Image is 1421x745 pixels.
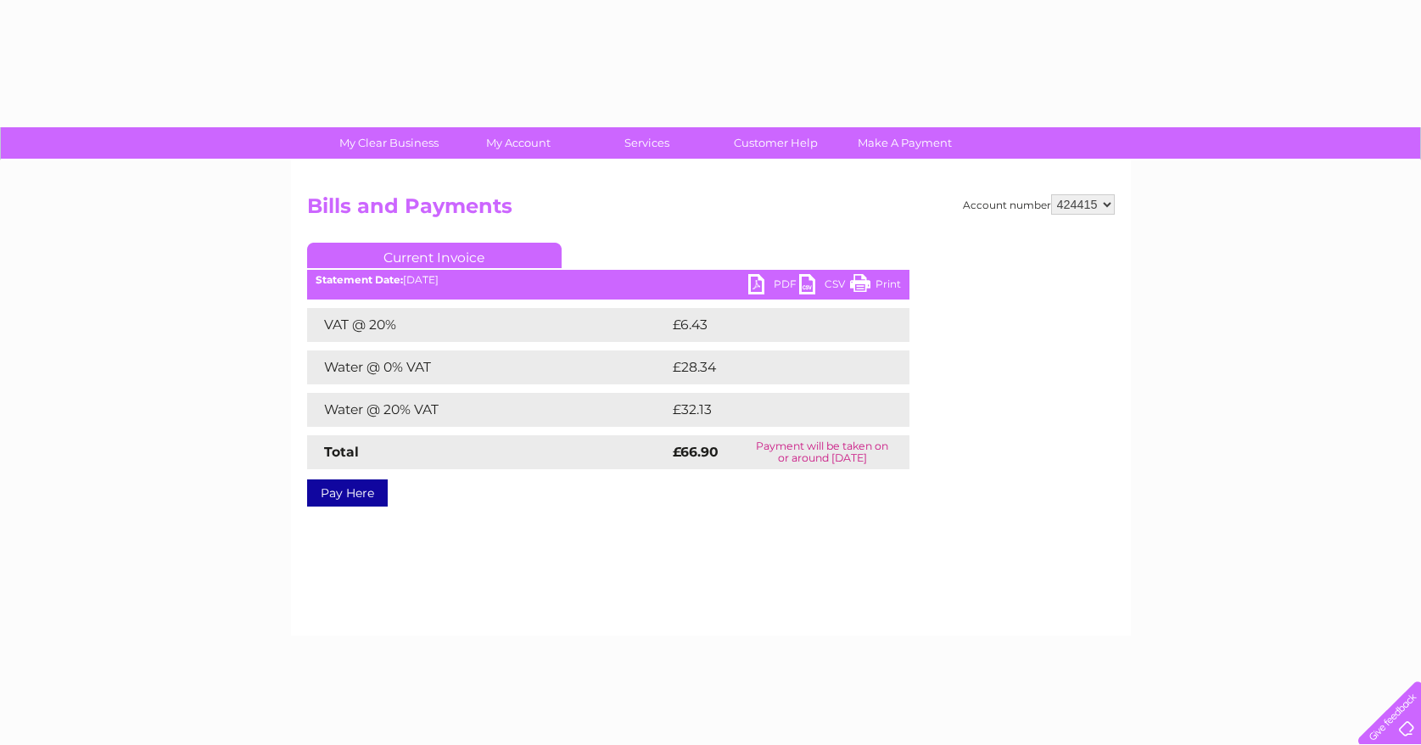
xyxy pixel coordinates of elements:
[736,435,909,469] td: Payment will be taken on or around [DATE]
[307,393,669,427] td: Water @ 20% VAT
[669,350,876,384] td: £28.34
[850,274,901,299] a: Print
[835,127,975,159] a: Make A Payment
[799,274,850,299] a: CSV
[669,393,873,427] td: £32.13
[319,127,459,159] a: My Clear Business
[307,274,909,286] div: [DATE]
[963,194,1115,215] div: Account number
[307,350,669,384] td: Water @ 0% VAT
[448,127,588,159] a: My Account
[316,273,403,286] b: Statement Date:
[307,243,562,268] a: Current Invoice
[706,127,846,159] a: Customer Help
[673,444,719,460] strong: £66.90
[669,308,870,342] td: £6.43
[577,127,717,159] a: Services
[307,479,388,507] a: Pay Here
[307,194,1115,227] h2: Bills and Payments
[307,308,669,342] td: VAT @ 20%
[324,444,359,460] strong: Total
[748,274,799,299] a: PDF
